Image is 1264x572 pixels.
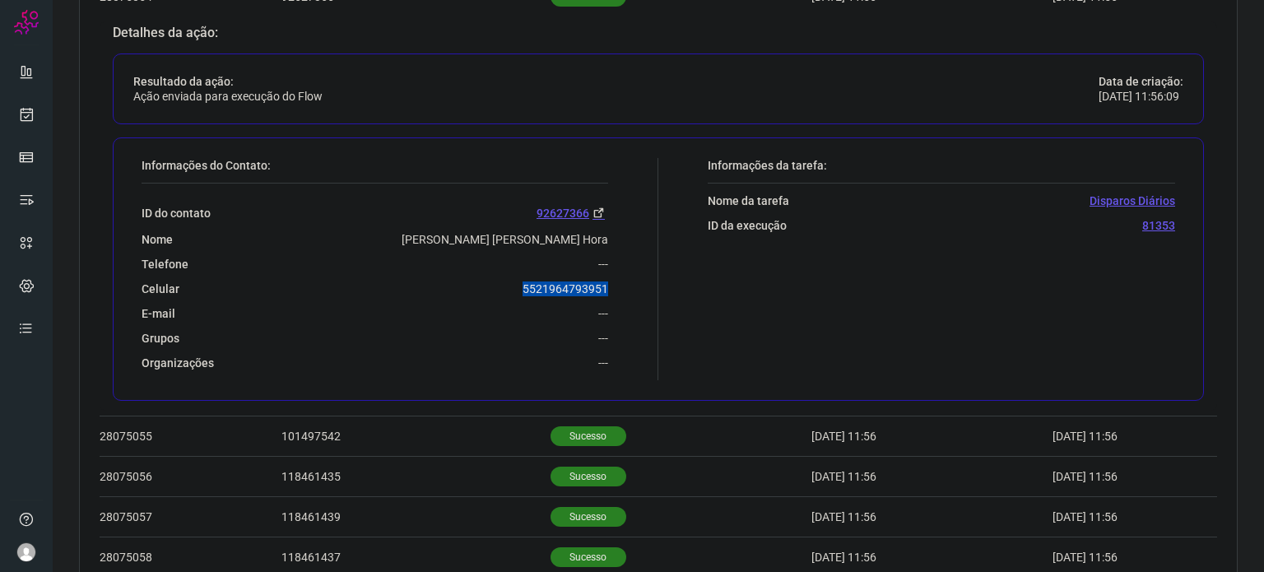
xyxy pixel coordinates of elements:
p: 81353 [1142,218,1175,233]
p: Nome [142,232,173,247]
p: E-mail [142,306,175,321]
p: Nome da tarefa [708,193,789,208]
p: ID do contato [142,206,211,221]
p: Sucesso [551,547,626,567]
p: Data de criação: [1099,74,1183,89]
p: [DATE] 11:56:09 [1099,89,1183,104]
p: Telefone [142,257,188,272]
p: Informações da tarefa: [708,158,1175,173]
td: [DATE] 11:56 [1053,416,1168,457]
p: --- [598,331,608,346]
p: Grupos [142,331,179,346]
td: 118461439 [281,497,551,537]
td: [DATE] 11:56 [1053,457,1168,497]
img: avatar-user-boy.jpg [16,542,36,562]
p: Resultado da ação: [133,74,323,89]
td: [DATE] 11:56 [1053,497,1168,537]
a: 92627366 [537,203,608,222]
p: Celular [142,281,179,296]
td: 28075057 [100,497,281,537]
td: [DATE] 11:56 [811,416,1053,457]
p: Disparos Diários [1090,193,1175,208]
td: 28075055 [100,416,281,457]
p: ID da execução [708,218,787,233]
p: Sucesso [551,507,626,527]
td: [DATE] 11:56 [811,497,1053,537]
p: Sucesso [551,426,626,446]
p: [PERSON_NAME] [PERSON_NAME] Hora [402,232,608,247]
td: 101497542 [281,416,551,457]
td: 118461435 [281,457,551,497]
p: --- [598,356,608,370]
td: 28075056 [100,457,281,497]
p: --- [598,257,608,272]
p: 5521964793951 [523,281,608,296]
td: [DATE] 11:56 [811,457,1053,497]
p: Organizações [142,356,214,370]
p: Ação enviada para execução do Flow [133,89,323,104]
img: Logo [14,10,39,35]
p: --- [598,306,608,321]
p: Sucesso [551,467,626,486]
p: Detalhes da ação: [113,26,1204,40]
p: Informações do Contato: [142,158,608,173]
